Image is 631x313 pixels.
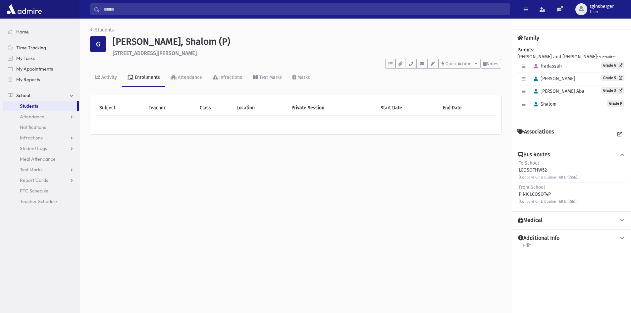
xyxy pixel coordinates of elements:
h1: [PERSON_NAME], Shalom (P) [113,36,501,47]
button: Additional Info [517,235,626,242]
h4: Family [517,35,539,41]
a: My Appointments [3,64,79,74]
th: Subject [95,100,145,116]
a: Report Cards [3,175,79,185]
th: Teacher [145,100,196,116]
th: End Date [439,100,496,116]
span: Hadassah [531,63,562,69]
span: My Tasks [16,55,35,61]
h4: Additional Info [518,235,559,242]
a: Edit [523,242,531,254]
a: PTC Schedule [3,185,79,196]
div: Test Marks [258,75,282,80]
h6: [STREET_ADDRESS][PERSON_NAME] [113,50,501,56]
span: Home [16,29,29,35]
span: School [16,92,30,98]
a: Students [3,101,77,111]
a: Students [90,27,114,33]
div: Enrollments [133,75,160,80]
div: Marks [296,75,310,80]
a: Enrollments [122,69,165,87]
th: Private Session [288,100,377,116]
a: Home [3,26,79,37]
a: School [3,90,79,101]
h4: Associations [517,129,554,140]
nav: breadcrumb [90,26,114,36]
span: Teacher Schedule [20,198,57,204]
th: Class [196,100,233,116]
h4: Bus Routes [518,151,550,158]
button: Quick Actions [439,59,480,69]
span: From School [519,184,545,190]
a: Test Marks [247,69,287,87]
span: User [590,9,614,15]
input: Search [100,3,510,15]
div: Attendance [177,75,202,80]
a: Attendance [165,69,207,87]
a: Grade 3 [601,87,624,94]
button: Notes [480,59,501,69]
a: Meal Attendance [3,154,79,164]
span: Shalom [531,101,556,107]
span: My Reports [16,77,40,82]
span: Attendance [20,114,44,120]
a: Teacher Schedule [3,196,79,207]
span: Report Cards [20,177,48,183]
a: View all Associations [614,129,626,140]
div: G [90,36,106,52]
span: PTC Schedule [20,188,48,194]
a: Grade 6 [601,62,624,69]
small: (Concord Cir & Bunker Hill Dr (SE)) [519,199,577,204]
a: My Tasks [3,53,79,64]
span: Notes [487,61,498,66]
span: Test Marks [20,167,42,173]
span: [PERSON_NAME] Aba [531,88,584,94]
a: Activity [90,69,122,87]
div: [PERSON_NAME] and [PERSON_NAME] [517,46,626,118]
a: Attendance [3,111,79,122]
a: Time Tracking [3,42,79,53]
a: My Reports [3,74,79,85]
a: Marks [287,69,315,87]
div: Activity [100,75,117,80]
small: (Concord Cir & Bunker Hill Dr (SSE)) [519,175,579,180]
span: Time Tracking [16,45,46,51]
div: Infractions [218,75,242,80]
span: [PERSON_NAME] [531,76,575,81]
div: PINK LCOSOT4P [519,184,577,205]
span: Meal Attendance [20,156,56,162]
span: Student Logs [20,145,47,151]
a: Student Logs [3,143,79,154]
a: Test Marks [3,164,79,175]
b: Parents: [517,47,534,53]
a: Infractions [207,69,247,87]
th: Location [233,100,288,116]
a: Infractions [3,132,79,143]
img: AdmirePro [5,3,43,16]
a: Grade 5 [601,75,624,81]
span: To School [519,160,539,166]
span: Quick Actions [446,61,472,66]
span: Infractions [20,135,43,141]
button: Medical [517,217,626,224]
button: Bus Routes [517,151,626,158]
span: tginsberger [590,4,614,9]
span: Students [20,103,38,109]
h4: Medical [518,217,543,224]
th: Start Date [377,100,439,116]
span: My Appointments [16,66,53,72]
span: Notifications [20,124,46,130]
a: Notifications [3,122,79,132]
span: Grade P [607,100,624,107]
div: LCOSOTHW52 [519,160,579,181]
